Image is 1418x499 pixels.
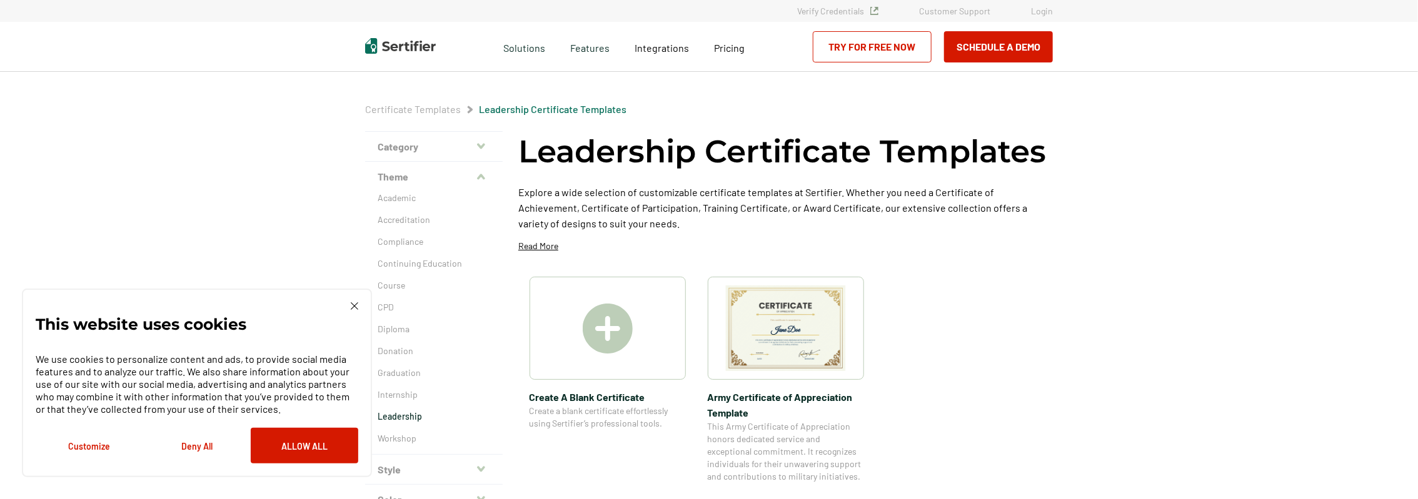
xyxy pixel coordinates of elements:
[378,235,490,248] a: Compliance
[1031,6,1053,16] a: Login
[518,184,1053,231] p: Explore a wide selection of customizable certificate templates at Sertifier. Whether you need a C...
[708,389,864,420] span: Army Certificate of Appreciation​ Template
[530,405,686,430] span: Create a blank certificate effortlessly using Sertifier’s professional tools.
[365,103,461,116] span: Certificate Templates
[378,367,490,379] a: Graduation
[944,31,1053,62] button: Schedule a Demo
[36,428,143,463] button: Customize
[1355,439,1418,499] iframe: Chat Widget
[365,455,503,485] button: Style
[365,103,461,115] a: Certificate Templates
[378,301,490,314] a: CPD
[378,279,490,292] a: Course
[725,285,847,371] img: Army Certificate of Appreciation​ Template
[143,428,251,463] button: Deny All
[378,214,490,226] a: Accreditation
[715,39,745,54] a: Pricing
[479,103,626,116] span: Leadership Certificate Templates
[518,240,558,252] p: Read More
[504,39,546,54] span: Solutions
[378,345,490,357] a: Donation
[715,42,745,54] span: Pricing
[518,131,1046,172] h1: Leadership Certificate Templates
[351,302,358,310] img: Cookie Popup Close
[365,192,503,455] div: Theme
[378,192,490,204] a: Academic
[365,103,626,116] div: Breadcrumb
[365,162,503,192] button: Theme
[708,277,864,483] a: Army Certificate of Appreciation​ TemplateArmy Certificate of Appreciation​ TemplateThis Army Cer...
[365,38,436,54] img: Sertifier | Digital Credentialing Platform
[479,103,626,115] a: Leadership Certificate Templates
[378,388,490,401] a: Internship
[365,132,503,162] button: Category
[813,31,932,62] a: Try for Free Now
[378,257,490,270] a: Continuing Education
[797,6,878,16] a: Verify Credentials
[36,353,358,415] p: We use cookies to personalize content and ads, to provide social media features and to analyze ou...
[919,6,990,16] a: Customer Support
[635,39,690,54] a: Integrations
[378,432,490,445] a: Workshop
[870,7,878,15] img: Verified
[36,318,246,330] p: This website uses cookies
[530,389,686,405] span: Create A Blank Certificate
[708,420,864,483] span: This Army Certificate of Appreciation honors dedicated service and exceptional commitment. It rec...
[583,304,633,353] img: Create A Blank Certificate
[378,323,490,335] a: Diploma
[251,428,358,463] button: Allow All
[571,39,610,54] span: Features
[635,42,690,54] span: Integrations
[378,410,490,423] a: Leadership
